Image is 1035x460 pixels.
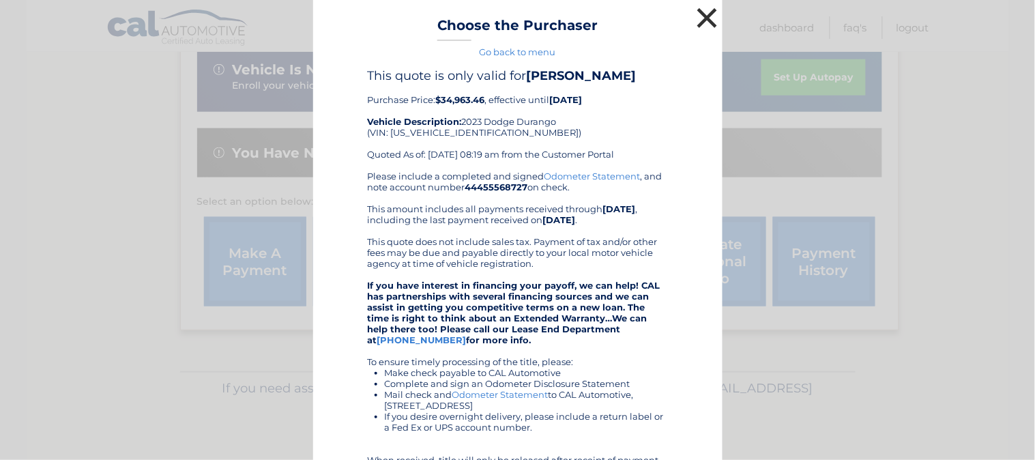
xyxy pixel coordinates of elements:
[385,378,668,389] li: Complete and sign an Odometer Disclosure Statement
[694,4,721,31] button: ×
[452,389,549,400] a: Odometer Statement
[480,46,556,57] a: Go back to menu
[437,17,598,41] h3: Choose the Purchaser
[436,94,485,105] b: $34,963.46
[544,171,641,182] a: Odometer Statement
[385,367,668,378] li: Make check payable to CAL Automotive
[368,68,668,83] h4: This quote is only valid for
[377,334,467,345] a: [PHONE_NUMBER]
[385,411,668,433] li: If you desire overnight delivery, please include a return label or a Fed Ex or UPS account number.
[368,116,462,127] strong: Vehicle Description:
[465,182,528,192] b: 44455568727
[385,389,668,411] li: Mail check and to CAL Automotive, [STREET_ADDRESS]
[527,68,637,83] b: [PERSON_NAME]
[543,214,576,225] b: [DATE]
[550,94,583,105] b: [DATE]
[603,203,636,214] b: [DATE]
[368,68,668,171] div: Purchase Price: , effective until 2023 Dodge Durango (VIN: [US_VEHICLE_IDENTIFICATION_NUMBER]) Qu...
[368,280,660,345] strong: If you have interest in financing your payoff, we can help! CAL has partnerships with several fin...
